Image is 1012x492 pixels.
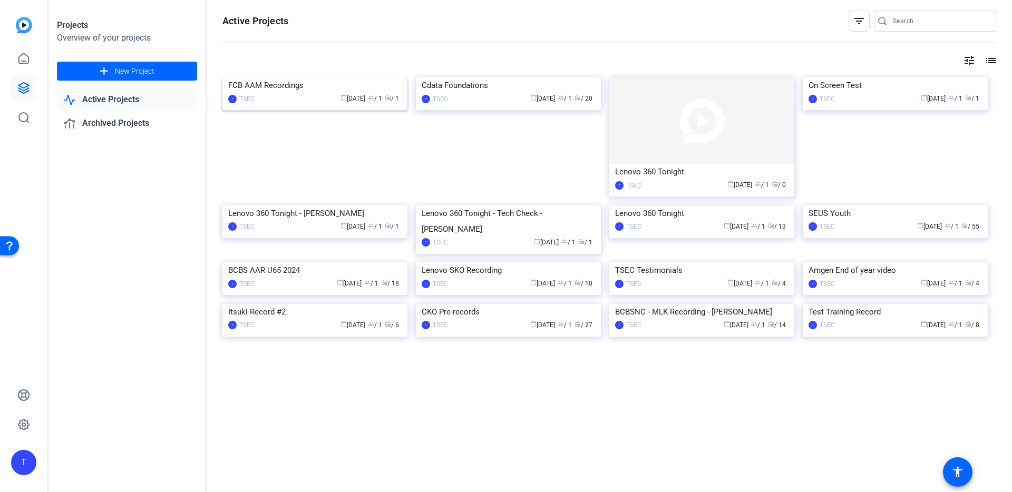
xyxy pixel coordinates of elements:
[755,181,769,189] span: / 1
[615,304,789,320] div: BCBSNC - MLK Recording - [PERSON_NAME]
[820,94,835,104] div: TSEC
[965,95,979,102] span: / 1
[558,321,572,329] span: / 1
[772,181,778,187] span: radio
[340,223,365,230] span: [DATE]
[755,181,761,187] span: group
[558,321,564,327] span: group
[422,238,430,247] div: T
[921,94,927,101] span: calendar_today
[772,181,786,189] span: / 0
[422,304,595,320] div: CKO Pre-records
[965,280,979,287] span: / 4
[561,238,568,244] span: group
[57,89,197,111] a: Active Projects
[578,239,592,246] span: / 1
[222,15,288,27] h1: Active Projects
[820,221,835,232] div: TSEC
[626,279,641,289] div: TSEC
[965,94,971,101] span: radio
[809,205,982,221] div: SEUS Youth
[228,304,402,320] div: Itsuki Record #2
[751,222,757,229] span: group
[809,95,817,103] div: T
[615,205,789,221] div: Lenovo 360 Tonight
[57,113,197,134] a: Archived Projects
[948,280,962,287] span: / 1
[768,321,774,327] span: radio
[530,321,555,329] span: [DATE]
[575,321,592,329] span: / 27
[961,223,979,230] span: / 55
[809,304,982,320] div: Test Training Record
[809,222,817,231] div: T
[385,94,391,101] span: radio
[820,320,835,330] div: TSEC
[364,279,371,286] span: group
[615,222,624,231] div: T
[809,280,817,288] div: T
[228,222,237,231] div: T
[626,180,641,191] div: TSEC
[948,321,955,327] span: group
[615,280,624,288] div: T
[368,94,374,101] span: group
[626,221,641,232] div: TSEC
[615,181,624,190] div: T
[228,205,402,221] div: Lenovo 360 Tonight - [PERSON_NAME]
[228,262,402,278] div: BCBS AAR U65 2024
[575,279,581,286] span: radio
[561,239,576,246] span: / 1
[948,321,962,329] span: / 1
[948,279,955,286] span: group
[751,321,765,329] span: / 1
[422,321,430,329] div: T
[368,321,374,327] span: group
[385,223,399,230] span: / 1
[239,279,255,289] div: TSEC
[615,262,789,278] div: TSEC Testimonials
[16,17,32,33] img: blue-gradient.svg
[337,280,362,287] span: [DATE]
[965,321,971,327] span: radio
[809,262,982,278] div: Amgen End of year video
[724,223,748,230] span: [DATE]
[768,223,786,230] span: / 13
[809,77,982,93] div: On Screen Test
[724,321,748,329] span: [DATE]
[228,280,237,288] div: T
[558,280,572,287] span: / 1
[340,321,365,329] span: [DATE]
[578,238,585,244] span: radio
[727,279,734,286] span: calendar_today
[948,94,955,101] span: group
[433,94,448,104] div: TSEC
[921,321,946,329] span: [DATE]
[768,222,774,229] span: radio
[385,95,399,102] span: / 1
[368,223,382,230] span: / 1
[984,54,996,67] mat-icon: list
[57,62,197,81] button: New Project
[963,54,976,67] mat-icon: tune
[385,321,399,329] span: / 6
[239,221,255,232] div: TSEC
[751,223,765,230] span: / 1
[965,321,979,329] span: / 8
[755,279,761,286] span: group
[433,279,448,289] div: TSEC
[239,94,255,104] div: TSEC
[558,94,564,101] span: group
[921,95,946,102] span: [DATE]
[228,77,402,93] div: FCB AAM Recordings
[615,164,789,180] div: Lenovo 360 Tonight
[772,280,786,287] span: / 4
[727,181,752,189] span: [DATE]
[755,280,769,287] span: / 1
[917,222,923,229] span: calendar_today
[385,222,391,229] span: radio
[768,321,786,329] span: / 14
[945,222,951,229] span: group
[422,280,430,288] div: T
[368,95,382,102] span: / 1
